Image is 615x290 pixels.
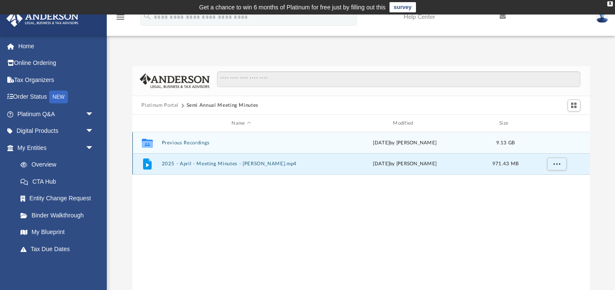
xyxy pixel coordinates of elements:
[325,120,484,127] div: Modified
[141,102,179,109] button: Platinum Portal
[526,120,586,127] div: id
[143,12,152,21] i: search
[115,12,126,22] i: menu
[6,139,107,156] a: My Entitiesarrow_drop_down
[596,11,609,23] img: User Pic
[325,139,485,147] div: [DATE] by [PERSON_NAME]
[492,161,518,166] span: 971.43 MB
[496,141,515,145] span: 9.13 GB
[85,123,102,140] span: arrow_drop_down
[6,71,107,88] a: Tax Organizers
[49,91,68,103] div: NEW
[85,105,102,123] span: arrow_drop_down
[607,1,613,6] div: close
[547,158,566,170] button: More options
[12,207,107,224] a: Binder Walkthrough
[115,16,126,22] a: menu
[6,105,107,123] a: Platinum Q&Aarrow_drop_down
[6,55,107,72] a: Online Ordering
[12,190,107,207] a: Entity Change Request
[12,156,107,173] a: Overview
[12,173,107,190] a: CTA Hub
[488,120,522,127] div: Size
[6,88,107,106] a: Order StatusNEW
[6,258,102,275] a: My Anderson Teamarrow_drop_down
[389,2,416,12] a: survey
[6,123,107,140] a: Digital Productsarrow_drop_down
[187,102,259,109] button: Semi Annual Meeting Minutes
[136,120,157,127] div: id
[12,240,107,258] a: Tax Due Dates
[85,258,102,275] span: arrow_drop_down
[12,224,102,241] a: My Blueprint
[6,38,107,55] a: Home
[161,140,321,146] button: Previous Recordings
[161,120,321,127] div: Name
[4,10,81,27] img: Anderson Advisors Platinum Portal
[568,100,580,111] button: Switch to Grid View
[325,160,485,168] div: [DATE] by [PERSON_NAME]
[199,2,386,12] div: Get a chance to win 6 months of Platinum for free just by filling out this
[217,71,580,88] input: Search files and folders
[85,139,102,157] span: arrow_drop_down
[161,161,321,167] button: 2025 - April - Meeting Minutes - [PERSON_NAME].mp4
